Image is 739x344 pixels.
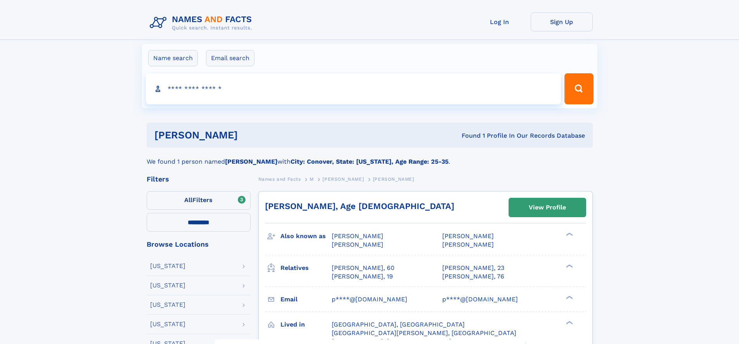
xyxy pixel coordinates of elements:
b: City: Conover, State: [US_STATE], Age Range: 25-35 [291,158,448,165]
img: Logo Names and Facts [147,12,258,33]
a: [PERSON_NAME], 23 [442,264,504,272]
label: Email search [206,50,254,66]
a: [PERSON_NAME] [322,174,364,184]
div: [US_STATE] [150,302,185,308]
label: Filters [147,191,251,210]
a: View Profile [509,198,586,217]
span: [GEOGRAPHIC_DATA], [GEOGRAPHIC_DATA] [332,321,465,328]
div: ❯ [564,295,573,300]
div: [US_STATE] [150,263,185,269]
a: Log In [469,12,531,31]
span: [GEOGRAPHIC_DATA][PERSON_NAME], [GEOGRAPHIC_DATA] [332,329,516,337]
label: Name search [148,50,198,66]
div: Browse Locations [147,241,251,248]
button: Search Button [564,73,593,104]
h3: Also known as [280,230,332,243]
a: Names and Facts [258,174,301,184]
div: Filters [147,176,251,183]
span: [PERSON_NAME] [332,232,383,240]
span: All [184,196,192,204]
span: [PERSON_NAME] [373,176,414,182]
h1: [PERSON_NAME] [154,130,350,140]
span: M [310,176,314,182]
span: [PERSON_NAME] [322,176,364,182]
span: [PERSON_NAME] [442,241,494,248]
div: ❯ [564,320,573,325]
input: search input [146,73,561,104]
span: [PERSON_NAME] [332,241,383,248]
div: ❯ [564,232,573,237]
h3: Email [280,293,332,306]
a: [PERSON_NAME], 60 [332,264,395,272]
div: ❯ [564,263,573,268]
a: [PERSON_NAME], Age [DEMOGRAPHIC_DATA] [265,201,454,211]
h3: Lived in [280,318,332,331]
a: Sign Up [531,12,593,31]
a: [PERSON_NAME], 19 [332,272,393,281]
div: Found 1 Profile In Our Records Database [350,131,585,140]
div: View Profile [529,199,566,216]
div: [US_STATE] [150,321,185,327]
span: [PERSON_NAME] [442,232,494,240]
b: [PERSON_NAME] [225,158,277,165]
a: M [310,174,314,184]
a: [PERSON_NAME], 76 [442,272,504,281]
h3: Relatives [280,261,332,275]
div: [US_STATE] [150,282,185,289]
div: We found 1 person named with . [147,148,593,166]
